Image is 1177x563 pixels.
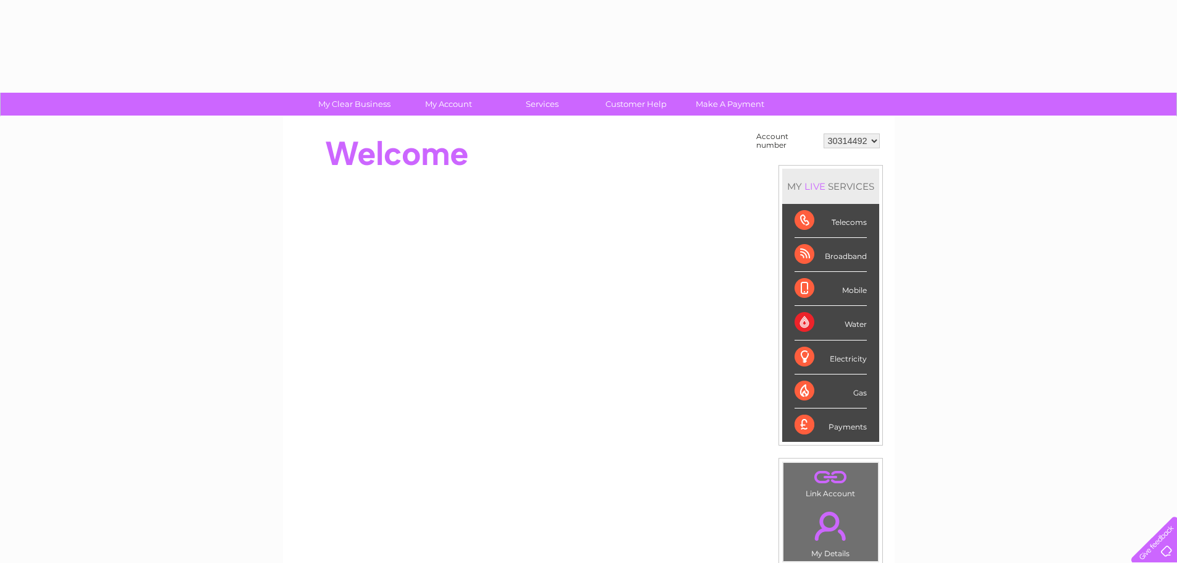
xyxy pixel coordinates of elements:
div: LIVE [802,180,828,192]
div: Gas [795,375,867,408]
td: My Details [783,501,879,562]
a: Services [491,93,593,116]
div: Electricity [795,341,867,375]
td: Account number [753,129,821,153]
div: Telecoms [795,204,867,238]
a: Make A Payment [679,93,781,116]
a: My Clear Business [303,93,405,116]
a: . [787,504,875,548]
div: Payments [795,408,867,442]
a: My Account [397,93,499,116]
div: MY SERVICES [782,169,879,204]
div: Broadband [795,238,867,272]
a: . [787,466,875,488]
div: Mobile [795,272,867,306]
div: Water [795,306,867,340]
a: Customer Help [585,93,687,116]
td: Link Account [783,462,879,501]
